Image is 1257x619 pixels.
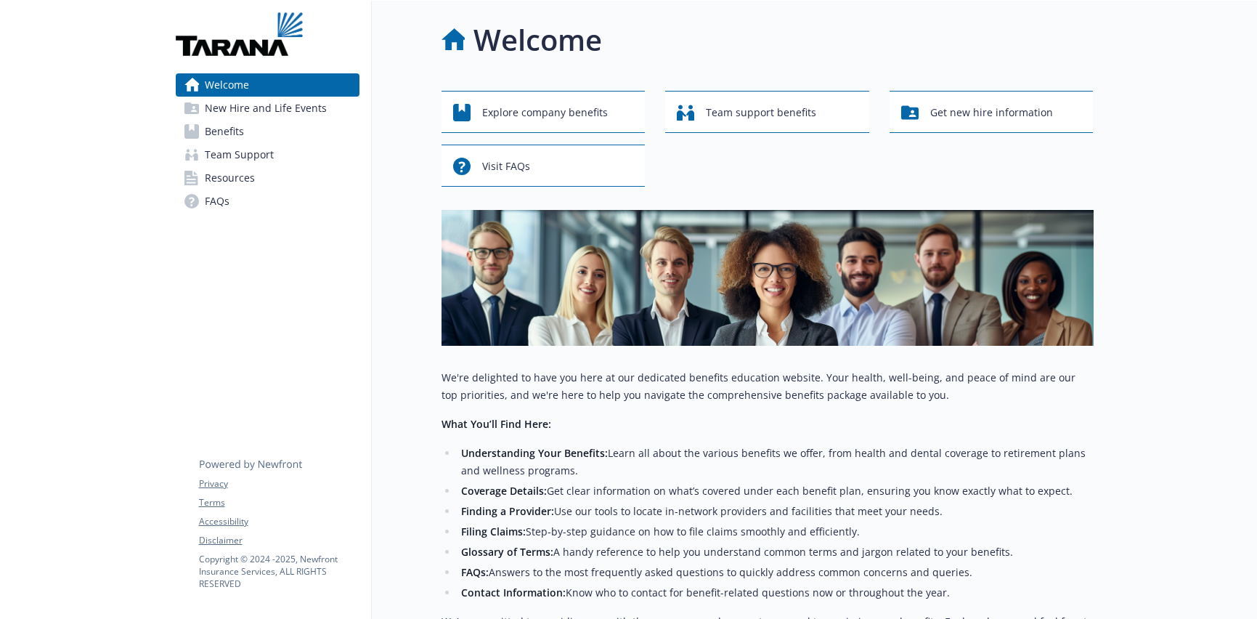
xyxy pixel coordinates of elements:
span: Benefits [205,120,244,143]
p: Copyright © 2024 - 2025 , Newfront Insurance Services, ALL RIGHTS RESERVED [199,553,359,590]
a: Benefits [176,120,359,143]
span: Team Support [205,143,274,166]
a: Team Support [176,143,359,166]
strong: Glossary of Terms: [461,545,553,559]
p: We're delighted to have you here at our dedicated benefits education website. Your health, well-b... [442,369,1094,404]
button: Get new hire information [890,91,1094,133]
span: Get new hire information [930,99,1053,126]
a: New Hire and Life Events [176,97,359,120]
li: Know who to contact for benefit-related questions now or throughout the year. [457,584,1094,602]
img: overview page banner [442,210,1094,346]
strong: FAQs: [461,565,489,579]
li: Learn all about the various benefits we offer, from health and dental coverage to retirement plan... [457,445,1094,480]
a: Accessibility [199,515,359,528]
button: Team support benefits [665,91,869,133]
strong: Finding a Provider: [461,504,554,518]
strong: What You’ll Find Here: [442,417,551,431]
a: Privacy [199,477,359,490]
li: A handy reference to help you understand common terms and jargon related to your benefits. [457,543,1094,561]
li: Use our tools to locate in-network providers and facilities that meet your needs. [457,503,1094,520]
span: New Hire and Life Events [205,97,327,120]
span: Visit FAQs [482,153,530,180]
span: Welcome [205,73,249,97]
span: Team support benefits [706,99,816,126]
button: Explore company benefits [442,91,646,133]
a: Terms [199,496,359,509]
strong: Contact Information: [461,586,566,599]
a: Welcome [176,73,359,97]
li: Answers to the most frequently asked questions to quickly address common concerns and queries. [457,564,1094,581]
li: Get clear information on what’s covered under each benefit plan, ensuring you know exactly what t... [457,482,1094,500]
h1: Welcome [473,18,602,62]
strong: Filing Claims: [461,525,526,538]
strong: Coverage Details: [461,484,547,498]
strong: Understanding Your Benefits: [461,446,608,460]
span: Resources [205,166,255,190]
span: Explore company benefits [482,99,608,126]
a: Disclaimer [199,534,359,547]
button: Visit FAQs [442,145,646,187]
li: Step-by-step guidance on how to file claims smoothly and efficiently. [457,523,1094,541]
a: Resources [176,166,359,190]
span: FAQs [205,190,229,213]
a: FAQs [176,190,359,213]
